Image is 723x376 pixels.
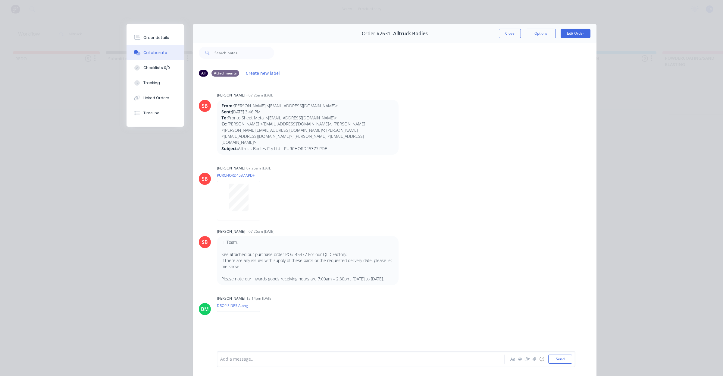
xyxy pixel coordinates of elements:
div: BM [201,305,209,313]
p: If there are any issues with supply of these parts or the requested delivery date, please let me ... [221,258,394,270]
button: Create new label [243,69,283,77]
div: SB [202,239,208,246]
button: Close [499,29,521,38]
button: Send [548,355,572,364]
div: Timeline [143,110,159,116]
span: Alltruck Bodies [393,31,428,36]
div: Order details [143,35,169,40]
strong: To: [221,115,228,121]
button: Aa [509,355,516,363]
button: Options [526,29,556,38]
div: 07:26am [DATE] [246,166,272,171]
div: [PERSON_NAME] [217,296,245,301]
button: Timeline [127,106,184,121]
div: - 07:26am [DATE] [246,229,274,234]
button: ☺ [538,355,545,363]
div: Attachments [211,70,239,77]
div: Tracking [143,80,160,86]
p: [PERSON_NAME] <[EMAIL_ADDRESS][DOMAIN_NAME]> [DATE] 3:46 PM Pronto Sheet Metal <[EMAIL_ADDRESS][D... [221,103,394,152]
p: Please note our inwards goods receiving hours are 7:00am – 2:30pm, [DATE] to [DATE]. [221,276,394,282]
p: . [221,245,394,251]
div: [PERSON_NAME] [217,229,245,234]
input: Search notes... [214,47,274,59]
div: Collaborate [143,50,167,55]
div: All [199,70,208,77]
div: Linked Orders [143,95,169,101]
span: Order #2631 - [362,31,393,36]
strong: Subject: [221,146,238,151]
p: Hi Team, [221,239,394,245]
div: [PERSON_NAME] [217,166,245,171]
button: Checklists 0/0 [127,60,184,75]
p: See attached our purchase order PO# 45377 For our QLD Factory. [221,251,394,258]
div: Checklists 0/0 [143,65,170,71]
button: Edit Order [561,29,590,38]
button: Tracking [127,75,184,90]
div: SB [202,175,208,182]
strong: Cc: [221,121,227,127]
strong: From: [221,103,234,109]
button: Collaborate [127,45,184,60]
button: @ [516,355,524,363]
p: . [221,270,394,276]
div: 12:14pm [DATE] [246,296,273,301]
p: DROP SIDES A.png [217,303,266,308]
iframe: Intercom live chat [703,355,717,370]
div: SB [202,102,208,109]
div: [PERSON_NAME] [217,93,245,98]
p: PURCHORD45377.PDF [217,173,266,178]
div: - 07:26am [DATE] [246,93,274,98]
button: Order details [127,30,184,45]
button: Linked Orders [127,90,184,106]
strong: Sent: [221,109,232,115]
